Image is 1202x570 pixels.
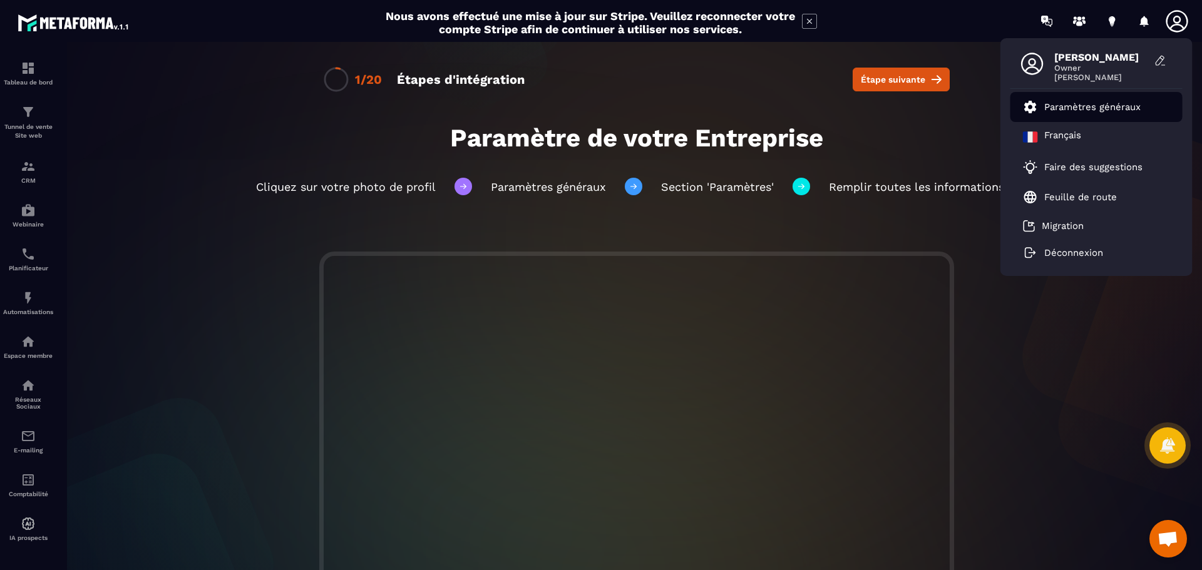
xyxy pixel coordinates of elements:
[1044,247,1103,258] p: Déconnexion
[3,79,53,86] p: Tableau de bord
[3,491,53,497] p: Comptabilité
[3,281,53,325] a: automationsautomationsAutomatisations
[21,472,36,487] img: accountant
[21,290,36,305] img: automations
[21,61,36,76] img: formation
[3,308,53,315] p: Automatisations
[3,193,53,237] a: automationsautomationsWebinaire
[3,447,53,454] p: E-mailing
[1044,191,1117,203] p: Feuille de route
[1023,160,1154,175] a: Faire des suggestions
[3,352,53,359] p: Espace membre
[1044,161,1143,173] p: Faire des suggestions
[21,104,36,120] img: formation
[21,378,36,393] img: social-network
[1044,101,1141,113] p: Paramètres généraux
[1023,99,1141,115] a: Paramètres généraux
[3,123,53,140] p: Tunnel de vente Site web
[861,73,925,86] span: Étape suivante
[1042,220,1084,232] p: Migration
[1149,520,1187,557] div: Ouvrir le chat
[21,203,36,218] img: automations
[3,237,53,281] a: schedulerschedulerPlanificateur
[21,159,36,174] img: formation
[18,11,130,34] img: logo
[3,150,53,193] a: formationformationCRM
[3,463,53,507] a: accountantaccountantComptabilité
[3,95,53,150] a: formationformationTunnel de vente Site web
[1054,73,1148,82] span: [PERSON_NAME]
[491,180,606,193] span: Paramètres généraux
[397,72,525,87] div: Étapes d'intégration
[3,419,53,463] a: emailemailE-mailing
[21,247,36,262] img: scheduler
[3,221,53,228] p: Webinaire
[256,180,436,193] span: Cliquez sur votre photo de profil
[21,429,36,444] img: email
[1023,220,1084,232] a: Migration
[355,72,382,87] div: 1/20
[21,516,36,531] img: automations
[661,180,774,193] span: Section 'Paramètres'
[385,9,796,36] h2: Nous avons effectué une mise à jour sur Stripe. Veuillez reconnecter votre compte Stripe afin de ...
[3,177,53,184] p: CRM
[3,396,53,410] p: Réseaux Sociaux
[3,325,53,369] a: automationsautomationsEspace membre
[3,51,53,95] a: formationformationTableau de bord
[829,180,1004,193] span: Remplir toutes les informations
[1054,63,1148,73] span: Owner
[175,123,1099,153] h1: Paramètre de votre Entreprise
[1044,130,1081,145] p: Français
[1054,51,1148,63] span: [PERSON_NAME]
[3,369,53,419] a: social-networksocial-networkRéseaux Sociaux
[3,265,53,272] p: Planificateur
[1023,190,1117,205] a: Feuille de route
[21,334,36,349] img: automations
[3,534,53,541] p: IA prospects
[853,68,950,91] button: Étape suivante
